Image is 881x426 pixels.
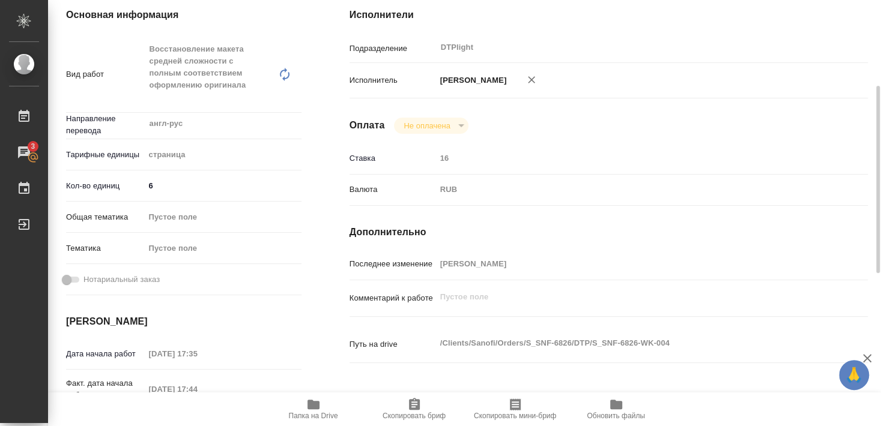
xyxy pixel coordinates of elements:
span: 🙏 [844,362,864,388]
p: Ставка [350,152,436,164]
button: Скопировать бриф [364,392,465,426]
p: Валюта [350,184,436,196]
span: Скопировать мини-бриф [474,412,556,420]
p: Направление перевода [66,113,145,137]
p: Подразделение [350,43,436,55]
p: [PERSON_NAME] [436,74,507,86]
p: Кол-во единиц [66,180,145,192]
div: Пустое поле [145,238,301,259]
input: Пустое поле [436,149,825,167]
span: Нотариальный заказ [83,274,160,286]
span: Скопировать бриф [383,412,446,420]
button: Не оплачена [400,121,453,131]
button: Папка на Drive [263,392,364,426]
textarea: /Clients/Sanofi/Orders/S_SNF-6826/DTP/S_SNF-6826-WK-004 [436,333,825,353]
p: Последнее изменение [350,258,436,270]
input: Пустое поле [436,255,825,272]
div: страница [145,145,301,165]
h4: Исполнители [350,8,868,22]
p: Дата начала работ [66,348,145,360]
p: Вид работ [66,68,145,80]
p: Путь на drive [350,338,436,350]
h4: Оплата [350,118,385,133]
div: RUB [436,179,825,200]
button: Удалить исполнителя [518,67,545,93]
div: Пустое поле [145,207,301,227]
input: Пустое поле [145,380,250,398]
h4: [PERSON_NAME] [66,314,301,329]
button: 🙏 [839,360,869,390]
input: ✎ Введи что-нибудь [145,177,301,194]
p: Исполнитель [350,74,436,86]
span: Папка на Drive [289,412,338,420]
span: 3 [23,140,42,152]
button: Обновить файлы [566,392,667,426]
h4: Основная информация [66,8,301,22]
p: Комментарий к работе [350,292,436,304]
span: Обновить файлы [587,412,645,420]
p: Тематика [66,242,145,254]
div: Пустое поле [149,211,287,223]
input: Пустое поле [145,345,250,362]
p: Факт. дата начала работ [66,377,145,401]
p: Тарифные единицы [66,149,145,161]
button: Скопировать мини-бриф [465,392,566,426]
a: 3 [3,137,45,167]
div: Не оплачена [394,118,468,134]
h4: Дополнительно [350,225,868,239]
p: Общая тематика [66,211,145,223]
div: Пустое поле [149,242,287,254]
